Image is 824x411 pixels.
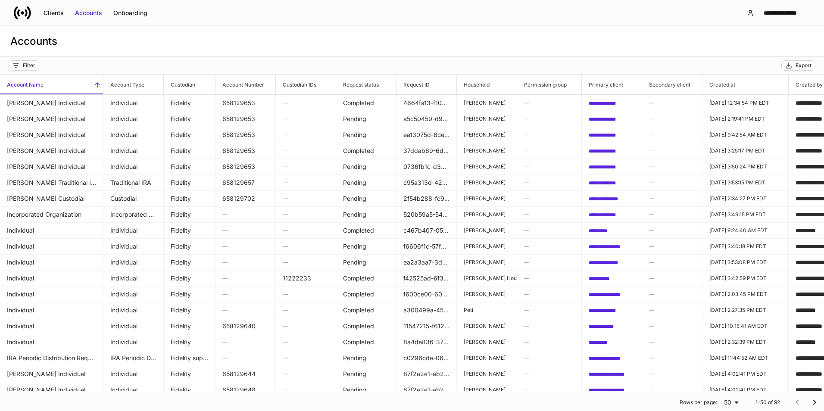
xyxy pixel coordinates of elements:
h6: Request status [336,81,379,89]
h3: Accounts [10,34,57,48]
p: [DATE] 2:27:35 PM EDT [709,307,781,314]
span: Secondary client [642,75,702,94]
td: Fidelity [164,318,215,334]
h6: — [283,290,329,298]
p: [DATE] 12:34:54 PM EDT [709,100,781,106]
h6: — [283,115,329,123]
p: [DATE] 3:25:17 PM EDT [709,147,781,154]
td: Fidelity [164,302,215,318]
td: Completed [336,222,396,239]
td: Completed [336,302,396,318]
td: Individual [103,222,164,239]
td: 658129653 [215,95,276,111]
p: [PERSON_NAME] [464,371,510,377]
h6: — [524,131,574,139]
td: ea2a3aa7-3d13-4202-b826-6a6e5f06649c [396,254,457,271]
h6: — [649,162,695,171]
td: Traditional IRA [103,174,164,191]
td: Individual [103,318,164,334]
td: Fidelity supplemental forms [164,350,215,366]
h6: — [222,306,268,314]
h6: — [283,210,329,218]
td: Fidelity [164,238,215,255]
h6: — [649,258,695,266]
td: 2025-08-28T19:42:59.893Z [702,270,789,286]
span: Custodian IDs [276,75,336,94]
td: 8ec514ae-c19f-46fa-884e-b956ba0cceff [582,286,642,302]
td: 2025-09-15T15:44:52.261Z [702,350,789,366]
td: 658129653 [215,159,276,175]
h6: — [649,290,695,298]
h6: — [649,178,695,187]
h6: — [649,146,695,155]
h6: — [283,338,329,346]
p: [PERSON_NAME] [464,243,510,250]
h6: — [524,226,574,234]
h6: — [649,338,695,346]
td: Pending [336,190,396,207]
td: 658129657 [215,174,276,191]
td: a300499a-4543-4c99-b98f-9d26e3e6a378 [396,302,457,318]
td: f600ce00-602a-47f5-aa61-1b92abfb3906 [396,286,457,302]
td: 9e691528-d0b2-47a8-bec0-79446a2047bb [582,382,642,398]
p: [PERSON_NAME] Household [464,275,510,282]
h6: — [222,226,268,234]
td: Individual [103,111,164,127]
td: Pending [336,366,396,382]
td: c1d46ea1-972f-4108-9c72-dd610de14c1a [582,270,642,286]
td: 658129653 [215,111,276,127]
td: 37ddab69-6d5b-4f12-b9e4-674269be276c [396,143,457,159]
td: Fidelity [164,127,215,143]
h6: — [649,99,695,107]
h6: — [649,210,695,218]
td: bad6fd97-4fec-4bec-8f1a-796c3003a570 [582,143,642,159]
td: Individual [103,382,164,398]
h6: — [524,290,574,298]
td: Fidelity [164,206,215,223]
p: [PERSON_NAME] [464,291,510,298]
h6: — [649,274,695,282]
td: 658129653 [215,143,276,159]
td: f42525ad-6f35-4659-8ffe-89fe3358ff47 [396,270,457,286]
h6: Primary client [582,81,623,89]
td: 520b59a5-5483-4c40-9106-6a4a41376046 [396,206,457,223]
td: Pending [336,127,396,143]
td: 479f3760-851d-43a7-80e5-a152d5d6a905 [582,318,642,334]
h6: — [524,99,574,107]
h6: — [524,162,574,171]
td: 658129702 [215,190,276,207]
td: c467b407-0555-4ae0-950d-57976260834b [396,222,457,239]
td: 2025-08-28T19:53:08.934Z [702,254,789,271]
h6: — [649,242,695,250]
span: Permission group [517,75,581,94]
td: Fidelity [164,95,215,111]
p: [PERSON_NAME] [464,131,510,138]
h6: — [649,306,695,314]
p: [PERSON_NAME] [464,386,510,393]
h6: Household [457,81,490,89]
h6: — [283,162,329,171]
td: 2025-09-16T19:53:15.902Z [702,174,789,191]
td: Fidelity [164,270,215,286]
td: 8a4de836-3778-4df3-a953-76ad04519151 [396,334,457,350]
td: Pending [336,254,396,271]
td: Fidelity [164,382,215,398]
td: Fidelity [164,159,215,175]
h6: — [283,370,329,378]
h6: — [283,258,329,266]
td: 2ae7181e-5854-497b-b13a-608e82311aea [582,334,642,350]
h6: — [524,194,574,202]
h6: — [222,274,268,282]
td: Pending [336,382,396,398]
p: [PERSON_NAME] [464,179,510,186]
td: Individual [103,95,164,111]
h6: — [649,131,695,139]
h6: — [649,322,695,330]
h6: — [222,338,268,346]
p: Peti [464,307,510,314]
td: Pending [336,238,396,255]
h6: — [222,210,268,218]
p: [DATE] 2:34:27 PM EDT [709,195,781,202]
td: 2025-09-17T16:34:54.953Z [702,95,789,111]
td: d034624b-da4a-48e0-8272-b7694dcc5d97 [582,238,642,255]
